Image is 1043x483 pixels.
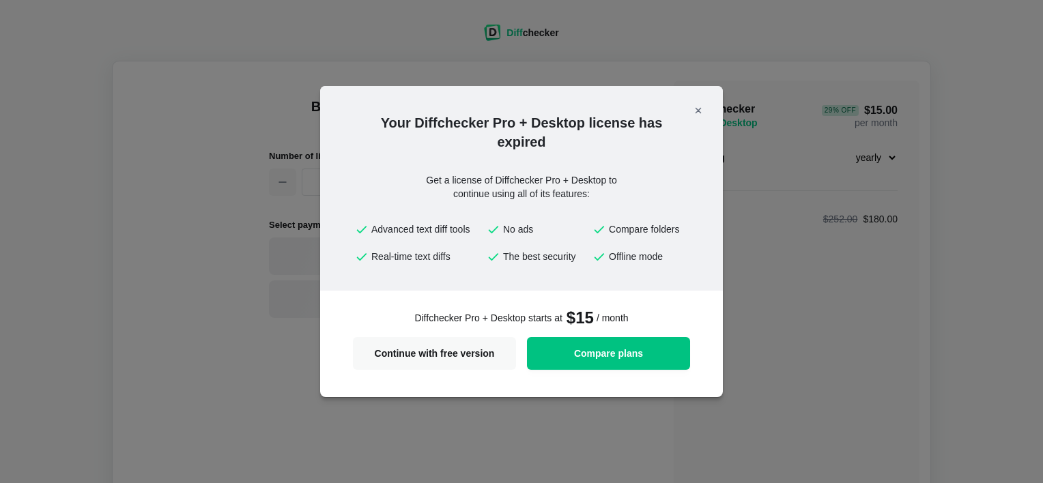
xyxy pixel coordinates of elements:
[414,311,562,325] span: Diffchecker Pro + Desktop starts at
[320,113,723,151] h2: Your Diffchecker Pro + Desktop license has expired
[527,337,690,370] a: Compare plans
[609,222,688,236] span: Compare folders
[609,250,688,263] span: Offline mode
[353,337,516,370] button: Continue with free version
[399,173,644,201] div: Get a license of Diffchecker Pro + Desktop to continue using all of its features:
[503,222,584,236] span: No ads
[371,222,478,236] span: Advanced text diff tools
[503,250,584,263] span: The best security
[597,311,629,325] span: / month
[565,307,594,329] span: $15
[687,100,709,121] button: Close modal
[361,349,508,358] span: Continue with free version
[535,349,682,358] span: Compare plans
[371,250,478,263] span: Real-time text diffs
